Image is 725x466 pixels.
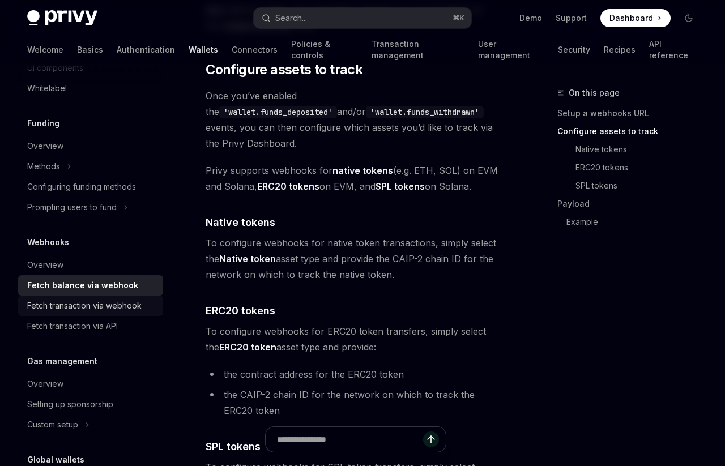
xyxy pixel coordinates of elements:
[206,235,505,283] span: To configure webhooks for native token transactions, simply select the asset type and provide the...
[27,279,138,292] div: Fetch balance via webhook
[18,78,163,99] a: Whitelabel
[519,12,542,24] a: Demo
[27,200,117,214] div: Prompting users to fund
[18,177,163,197] a: Configuring funding methods
[557,122,707,140] a: Configure assets to track
[609,12,653,24] span: Dashboard
[117,36,175,63] a: Authentication
[27,236,69,249] h5: Webhooks
[18,316,163,336] a: Fetch transaction via API
[206,366,505,382] li: the contract address for the ERC20 token
[18,296,163,316] a: Fetch transaction via webhook
[27,354,97,368] h5: Gas management
[372,36,464,63] a: Transaction management
[257,181,319,192] strong: ERC20 tokens
[575,140,707,159] a: Native tokens
[77,36,103,63] a: Basics
[27,82,67,95] div: Whitelabel
[27,139,63,153] div: Overview
[206,323,505,355] span: To configure webhooks for ERC20 token transfers, simply select the asset type and provide:
[575,177,707,195] a: SPL tokens
[566,213,707,231] a: Example
[27,10,97,26] img: dark logo
[332,165,393,176] strong: native tokens
[575,159,707,177] a: ERC20 tokens
[219,341,276,353] strong: ERC20 token
[206,215,275,230] span: Native tokens
[189,36,218,63] a: Wallets
[27,36,63,63] a: Welcome
[366,106,484,118] code: 'wallet.funds_withdrawn'
[18,275,163,296] a: Fetch balance via webhook
[27,319,118,333] div: Fetch transaction via API
[206,303,275,318] span: ERC20 tokens
[18,255,163,275] a: Overview
[569,86,620,100] span: On this page
[206,163,505,194] span: Privy supports webhooks for (e.g. ETH, SOL) on EVM and Solana, on EVM, and on Solana.
[27,377,63,391] div: Overview
[27,160,60,173] div: Methods
[206,88,505,151] span: Once you’ve enabled the and/or events, you can then configure which assets you’d like to track vi...
[291,36,358,63] a: Policies & controls
[557,195,707,213] a: Payload
[219,106,337,118] code: 'wallet.funds_deposited'
[18,374,163,394] a: Overview
[27,117,59,130] h5: Funding
[27,397,113,411] div: Setting up sponsorship
[600,9,671,27] a: Dashboard
[423,431,439,447] button: Send message
[453,14,464,23] span: ⌘ K
[27,180,136,194] div: Configuring funding methods
[478,36,544,63] a: User management
[556,12,587,24] a: Support
[557,104,707,122] a: Setup a webhooks URL
[604,36,636,63] a: Recipes
[27,299,142,313] div: Fetch transaction via webhook
[206,387,505,418] li: the CAIP-2 chain ID for the network on which to track the ERC20 token
[275,11,307,25] div: Search...
[206,61,362,79] span: Configure assets to track
[558,36,590,63] a: Security
[376,181,425,192] strong: SPL tokens
[219,253,276,264] strong: Native token
[27,418,78,431] div: Custom setup
[680,9,698,27] button: Toggle dark mode
[27,258,63,272] div: Overview
[18,394,163,414] a: Setting up sponsorship
[232,36,278,63] a: Connectors
[254,8,471,28] button: Search...⌘K
[18,136,163,156] a: Overview
[649,36,698,63] a: API reference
